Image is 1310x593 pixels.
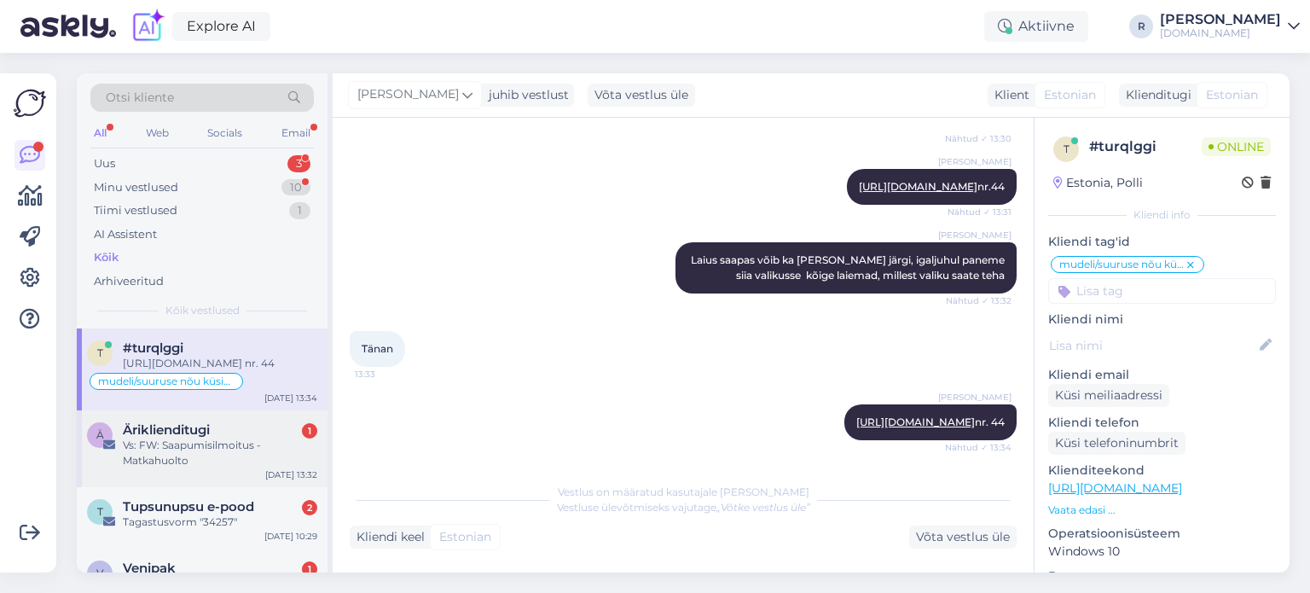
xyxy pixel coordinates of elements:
div: Tagastusvorm "34257" [123,515,317,530]
span: T [97,505,103,518]
span: 13:33 [355,368,419,381]
div: Socials [204,122,246,144]
span: t [97,346,103,359]
div: Vs: FW: Saapumisilmoitus - Matkahuolto [123,438,317,468]
p: Klienditeekond [1048,462,1276,480]
a: [URL][DOMAIN_NAME] [859,180,977,193]
div: Kõik [94,249,119,266]
span: Otsi kliente [106,89,174,107]
input: Lisa nimi [1049,336,1256,355]
span: Nähtud ✓ 13:31 [948,206,1011,218]
span: Ä [96,428,104,441]
div: [URL][DOMAIN_NAME] nr. 44 [123,356,317,371]
div: Küsi telefoninumbrit [1048,432,1185,455]
div: # turqlggi [1089,137,1202,157]
div: [DATE] 13:32 [265,468,317,481]
div: 10 [281,179,310,196]
a: [PERSON_NAME][DOMAIN_NAME] [1160,13,1300,40]
p: Operatsioonisüsteem [1048,525,1276,543]
span: Nähtud ✓ 13:34 [945,441,1011,454]
p: Brauser [1048,567,1276,585]
div: Küsi meiliaadressi [1048,384,1169,407]
div: 1 [289,202,310,219]
span: Äriklienditugi [123,422,210,438]
div: 1 [302,561,317,577]
div: [DOMAIN_NAME] [1160,26,1281,40]
div: Arhiveeritud [94,273,164,290]
span: Estonian [439,528,491,546]
span: Vestluse ülevõtmiseks vajutage [557,501,810,514]
a: [URL][DOMAIN_NAME] [856,416,975,428]
i: „Võtke vestlus üle” [716,501,810,514]
img: Askly Logo [14,87,46,119]
p: Kliendi tag'id [1048,233,1276,251]
span: #turqlggi [123,340,183,356]
div: R [1129,15,1153,38]
span: [PERSON_NAME] [357,85,459,104]
div: Võta vestlus üle [588,84,695,107]
div: 3 [287,155,310,172]
span: Venipak [123,561,176,576]
div: Aktiivne [984,11,1088,42]
div: 2 [302,500,317,515]
span: Estonian [1206,86,1258,104]
div: Klienditugi [1119,86,1191,104]
span: mudeli/suuruse nõu küsimine [1059,259,1185,270]
a: Explore AI [172,12,270,41]
div: Võta vestlus üle [909,526,1017,549]
div: [PERSON_NAME] [1160,13,1281,26]
input: Lisa tag [1048,278,1276,304]
span: [PERSON_NAME] [938,229,1011,241]
div: [DATE] 13:34 [264,392,317,404]
span: Tupsunupsu e-pood [123,499,254,515]
span: Kõik vestlused [165,303,240,318]
div: Klient [988,86,1029,104]
div: Kliendi keel [350,528,425,546]
p: Windows 10 [1048,543,1276,561]
div: Web [142,122,172,144]
img: explore-ai [130,9,165,44]
span: Vestlus on määratud kasutajale [PERSON_NAME] [558,485,809,498]
div: juhib vestlust [482,86,569,104]
div: Uus [94,155,115,172]
span: t [1064,142,1069,155]
div: AI Assistent [94,226,157,243]
div: Kliendi info [1048,207,1276,223]
span: Tänan [362,342,393,355]
span: Estonian [1044,86,1096,104]
span: Nähtud ✓ 13:32 [946,294,1011,307]
div: 1 [302,423,317,439]
span: mudeli/suuruse nõu küsimine [98,376,235,387]
p: Vaata edasi ... [1048,503,1276,518]
span: nr.44 [859,180,1005,193]
p: Kliendi telefon [1048,414,1276,432]
div: All [90,122,110,144]
div: Email [278,122,314,144]
span: nr. 44 [856,416,1005,428]
span: Laius saapas võib ka [PERSON_NAME] järgi, igaljuhul paneme siia valikusse kõige laiemad, millest ... [691,253,1007,282]
span: Nähtud ✓ 13:30 [945,132,1011,145]
p: Kliendi email [1048,366,1276,384]
span: [PERSON_NAME] [938,391,1011,404]
span: Online [1202,137,1271,156]
div: Minu vestlused [94,179,178,196]
div: Tiimi vestlused [94,202,177,219]
a: [URL][DOMAIN_NAME] [1048,480,1182,496]
div: Estonia, Polli [1053,174,1143,192]
span: [PERSON_NAME] [938,155,1011,168]
p: Kliendi nimi [1048,311,1276,328]
span: V [96,567,103,579]
div: [DATE] 10:29 [264,530,317,543]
